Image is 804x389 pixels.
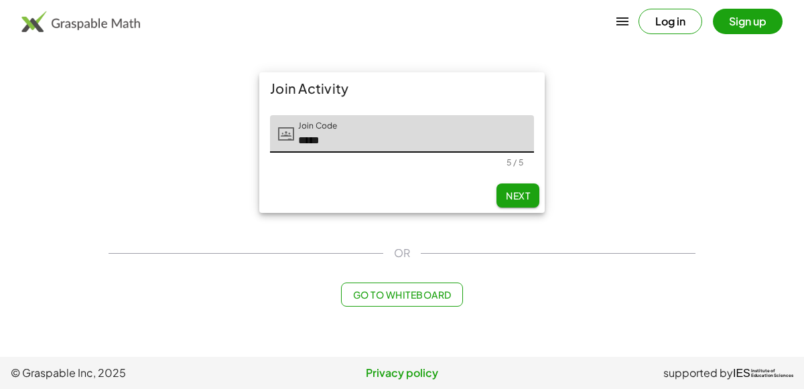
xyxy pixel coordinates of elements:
[506,189,530,202] span: Next
[713,9,783,34] button: Sign up
[496,183,539,208] button: Next
[11,365,271,381] span: © Graspable Inc, 2025
[352,289,451,301] span: Go to Whiteboard
[663,365,733,381] span: supported by
[733,367,750,380] span: IES
[259,72,545,104] div: Join Activity
[394,245,410,261] span: OR
[507,157,523,167] div: 5 / 5
[639,9,702,34] button: Log in
[733,365,793,381] a: IESInstitute ofEducation Sciences
[341,283,462,307] button: Go to Whiteboard
[751,369,793,378] span: Institute of Education Sciences
[271,365,532,381] a: Privacy policy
